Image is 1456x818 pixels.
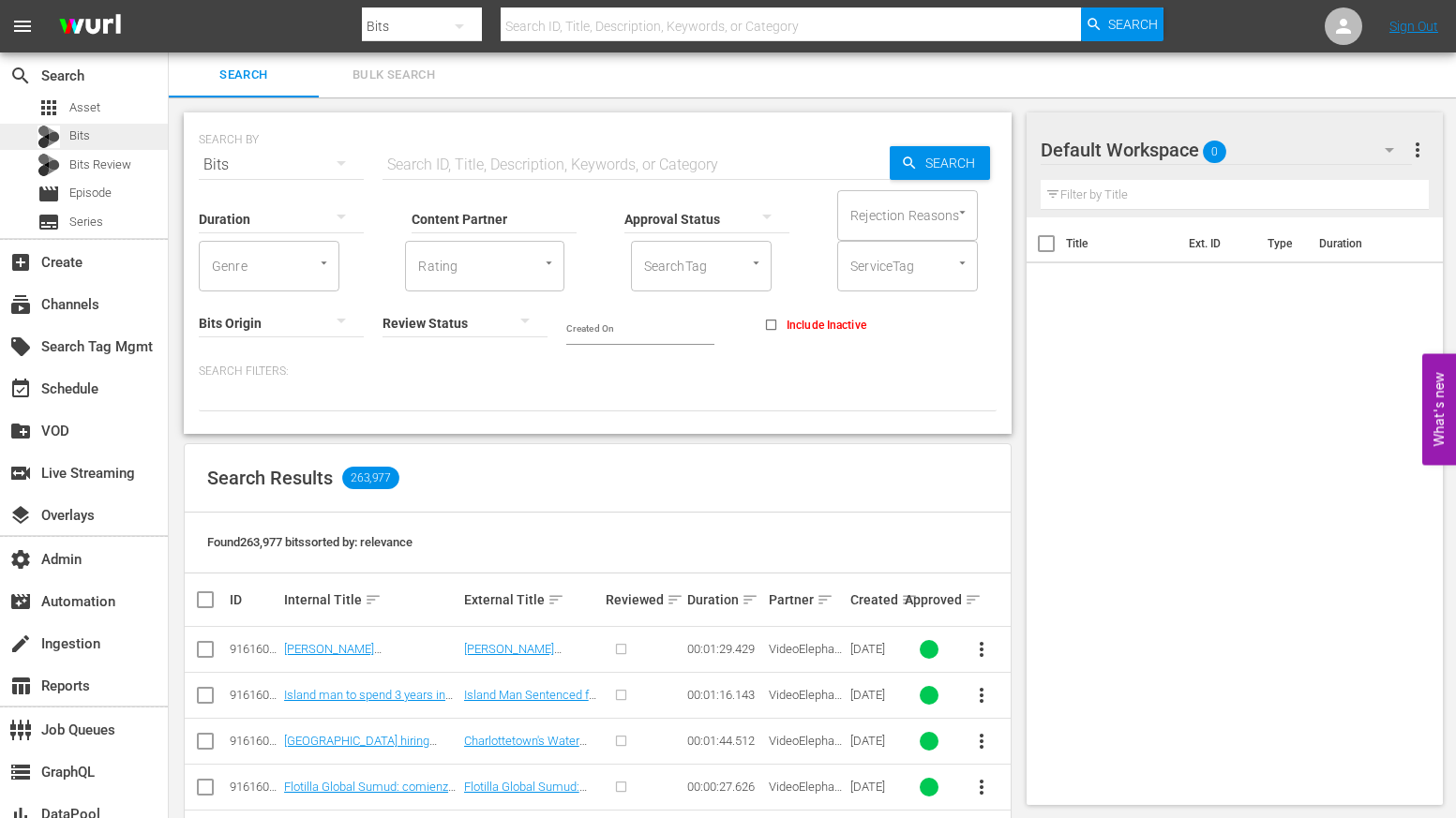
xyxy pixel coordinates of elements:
[284,734,446,776] a: [GEOGRAPHIC_DATA] hiring private contractors amid water and sewer workers strike
[464,688,599,716] a: Island Man Sentenced for Arson Confession
[953,254,971,272] button: Open
[901,591,918,608] span: sort
[38,154,60,176] div: Bits Review
[850,642,899,656] div: [DATE]
[959,673,1004,718] button: more_vert
[199,364,997,379] p: Search Filters:
[769,688,845,716] span: VideoElephant Ltd
[1081,7,1163,41] button: Search
[606,588,682,611] div: Reviewed
[687,688,763,702] div: 00:01:16.143
[769,734,845,762] span: VideoElephant Ltd
[365,591,382,608] span: sort
[38,126,60,148] div: Bits
[9,251,32,274] span: Create
[687,588,763,611] div: Duration
[9,65,32,87] span: Search
[687,780,763,794] div: 00:00:27.626
[850,688,899,702] div: [DATE]
[769,642,845,670] span: VideoElephant Ltd
[687,734,763,748] div: 00:01:44.512
[1308,217,1420,270] th: Duration
[45,5,135,49] img: ans4CAIJ8jUAAAAAAAAAAAAAAAAAAAAAAAAgQb4GAAAAAAAAAAAAAAAAAAAAAAAAJMjXAAAAAAAAAAAAAAAAAAAAAAAAgAT5G...
[1041,124,1412,176] div: Default Workspace
[69,126,90,145] span: Bits
[1203,132,1226,171] span: 0
[38,211,60,233] span: Series
[970,776,993,798] span: more_vert
[1108,7,1158,41] span: Search
[540,254,558,272] button: Open
[769,780,845,808] span: VideoElephant Ltd
[464,734,593,762] a: Charlottetown's Water Crisis: Contractors Hired
[1406,127,1429,172] button: more_vert
[230,592,278,607] div: ID
[342,467,399,489] span: 263,977
[817,591,833,608] span: sort
[9,675,32,697] span: Reports
[69,184,112,202] span: Episode
[69,213,103,231] span: Series
[953,203,971,221] button: Open
[284,688,453,730] a: Island man to spend 3 years in prison after admitting to crimes in recorded call
[69,156,131,174] span: Bits Review
[850,780,899,794] div: [DATE]
[548,591,564,608] span: sort
[9,420,32,442] span: VOD
[284,588,458,611] div: Internal Title
[747,254,765,272] button: Open
[38,97,60,119] span: Asset
[1406,139,1429,161] span: more_vert
[230,780,278,794] div: 91616052
[959,719,1004,764] button: more_vert
[1178,217,1256,270] th: Ext. ID
[959,627,1004,672] button: more_vert
[9,548,32,571] span: Admin
[464,588,600,611] div: External Title
[1256,217,1308,270] th: Type
[850,588,899,611] div: Created
[742,591,758,608] span: sort
[180,65,308,86] span: Search
[959,765,1004,810] button: more_vert
[1422,353,1456,465] button: Open Feedback Widget
[970,638,993,661] span: more_vert
[850,734,899,748] div: [DATE]
[9,632,32,655] span: Ingestion
[1389,19,1438,34] a: Sign Out
[207,535,413,549] span: Found 263,977 bits sorted by: relevance
[9,590,32,613] span: Automation
[9,462,32,484] span: Live Streaming
[1066,217,1178,270] th: Title
[9,504,32,527] span: Overlays
[9,335,32,358] span: Search Tag Mgmt
[38,183,60,205] span: Episode
[69,98,100,117] span: Asset
[970,730,993,752] span: more_vert
[905,588,953,611] div: Approved
[230,734,278,748] div: 91616053
[330,65,458,86] span: Bulk Search
[315,254,333,272] button: Open
[230,642,278,656] div: 91616055
[9,719,32,741] span: Job Queues
[769,588,845,611] div: Partner
[787,317,866,334] span: Include Inactive
[9,761,32,783] span: GraphQL
[918,146,990,180] span: Search
[9,293,32,316] span: Channels
[199,139,364,191] div: Bits
[230,688,278,702] div: 91616054
[11,15,34,37] span: menu
[667,591,683,608] span: sort
[687,642,763,656] div: 00:01:29.429
[890,146,990,180] button: Search
[284,642,456,712] a: [PERSON_NAME] '[PERSON_NAME]' [PERSON_NAME] sentenced to 4 years in prison in federal prostitutio...
[207,467,333,489] span: Search Results
[970,684,993,706] span: more_vert
[9,378,32,400] span: Schedule
[464,642,579,684] a: [PERSON_NAME] Sentenced: 4 Years in Prison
